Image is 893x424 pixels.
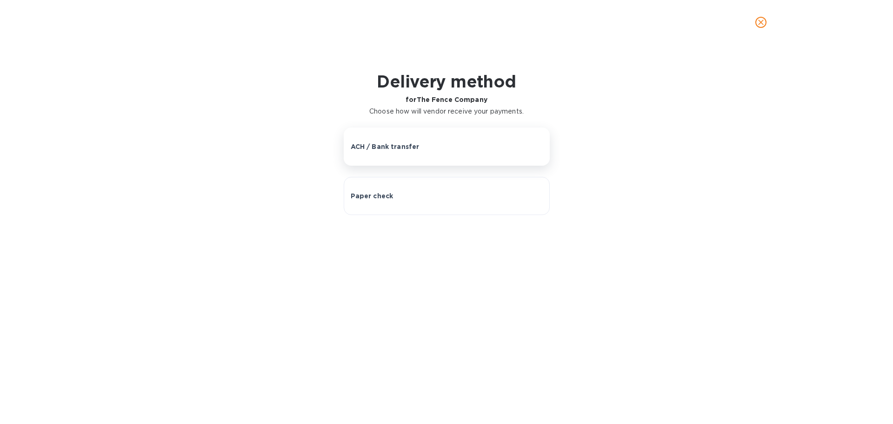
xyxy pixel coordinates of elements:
[344,128,550,166] button: ACH / Bank transfer
[750,11,772,34] button: close
[351,191,393,201] p: Paper check
[369,72,524,91] h1: Delivery method
[406,96,487,103] b: for The Fence Company
[351,142,420,151] p: ACH / Bank transfer
[369,107,524,116] p: Choose how will vendor receive your payments.
[344,177,550,215] button: Paper check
